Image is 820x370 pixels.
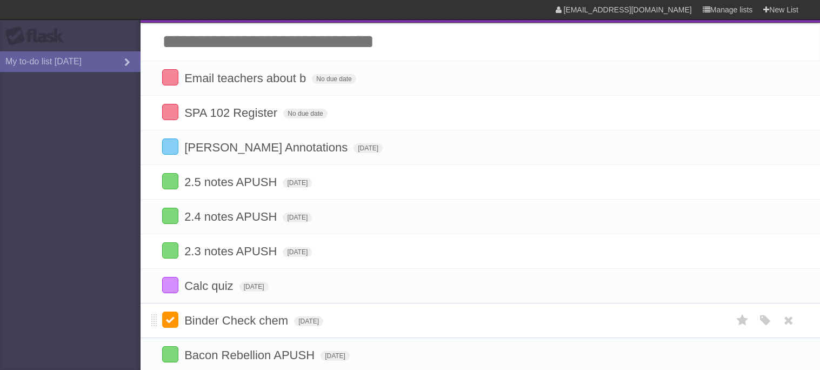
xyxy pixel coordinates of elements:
span: [DATE] [283,247,312,257]
span: Calc quiz [184,279,236,293]
span: No due date [312,74,356,84]
span: 2.3 notes APUSH [184,245,279,258]
label: Done [162,173,178,189]
label: Star task [732,312,753,329]
span: [DATE] [321,351,350,361]
span: [DATE] [283,178,312,188]
label: Done [162,312,178,328]
span: No due date [283,109,327,118]
label: Done [162,208,178,224]
label: Done [162,69,178,85]
label: Done [162,346,178,362]
span: [DATE] [239,282,269,292]
span: [DATE] [354,143,383,153]
label: Done [162,104,178,120]
span: [DATE] [283,213,312,222]
span: 2.4 notes APUSH [184,210,279,223]
label: Done [162,138,178,155]
label: Done [162,242,178,259]
span: [PERSON_NAME] Annotations [184,141,350,154]
label: Done [162,277,178,293]
span: 2.5 notes APUSH [184,175,279,189]
span: SPA 102 Register [184,106,280,120]
span: Email teachers about b [184,71,309,85]
span: Binder Check chem [184,314,291,327]
div: Flask [5,27,70,46]
span: [DATE] [294,316,323,326]
span: Bacon Rebellion APUSH [184,348,317,362]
